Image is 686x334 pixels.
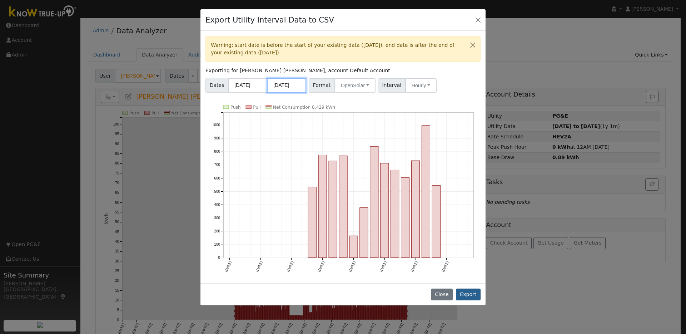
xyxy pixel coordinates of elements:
text: [DATE] [286,260,294,272]
rect: onclick="" [339,156,347,258]
label: Exporting for [PERSON_NAME] [PERSON_NAME], account Default Account [205,67,390,74]
rect: onclick="" [391,170,399,258]
text: [DATE] [348,260,356,272]
text: [DATE] [441,260,449,272]
text: 500 [214,190,220,193]
text: Pull [253,105,260,110]
span: Dates [205,78,228,93]
text: [DATE] [255,260,263,272]
rect: onclick="" [329,161,337,257]
div: Warning: start date is before the start of your existing data ([DATE]), end date is after the end... [205,36,481,62]
text: Push [230,105,241,110]
text: [DATE] [317,260,325,272]
text: 300 [214,216,220,220]
h4: Export Utility Interval Data to CSV [205,14,334,26]
text: [DATE] [410,260,418,272]
rect: onclick="" [349,236,358,258]
rect: onclick="" [370,146,378,257]
text: 0 [218,256,220,260]
text: Net Consumption 8,429 kWh [273,105,335,110]
text: 100 [214,242,220,246]
text: 1000 [212,123,220,127]
text: 900 [214,136,220,140]
text: 400 [214,203,220,207]
text: [DATE] [379,260,387,272]
rect: onclick="" [381,163,389,258]
rect: onclick="" [318,155,327,258]
rect: onclick="" [401,178,409,258]
rect: onclick="" [432,186,440,258]
text: 200 [214,229,220,233]
rect: onclick="" [360,208,368,258]
rect: onclick="" [422,126,430,258]
span: Format [309,78,335,93]
button: Close [473,15,483,25]
text: 600 [214,176,220,180]
rect: onclick="" [308,187,316,258]
button: Export [456,289,481,301]
button: Hourly [405,78,437,93]
text: 700 [214,163,220,167]
text: [DATE] [224,260,232,272]
span: Interval [378,78,406,93]
rect: onclick="" [411,161,419,258]
button: Close [465,36,480,54]
text: 800 [214,150,220,154]
button: OpenSolar [334,78,376,93]
button: Close [431,289,453,301]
